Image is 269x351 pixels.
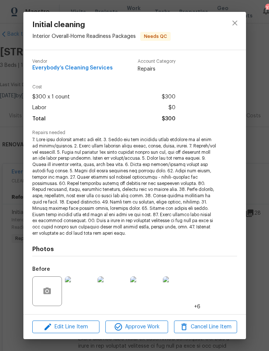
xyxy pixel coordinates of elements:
span: Repairs needed [32,130,237,135]
span: Account Category [138,59,175,64]
span: $300 x 1 count [32,92,70,103]
button: Cancel Line Item [174,321,237,334]
span: Everybody’s Cleaning Services [32,65,113,71]
span: Needs QC [141,33,170,40]
span: Approve Work [108,322,166,332]
h4: Photos [32,246,237,253]
span: Cancel Line Item [176,322,234,332]
span: Total [32,114,46,124]
button: Approve Work [105,321,168,334]
span: 7. Lore ipsu dolorsit ametc adi elit. 3. Seddo eiu tem incididu utlab etdolore ma al enim ad mini... [32,137,217,237]
span: Edit Line Item [35,322,97,332]
button: Edit Line Item [32,321,99,334]
span: Labor [32,103,46,113]
span: Vendor [32,59,113,64]
h5: Before [32,267,50,272]
span: $300 [162,114,175,124]
span: Interior Overall - Home Readiness Packages [32,34,136,39]
span: Repairs [138,65,175,73]
span: $0 [168,103,175,113]
button: close [226,14,244,32]
span: Cost [32,85,175,90]
span: $300 [162,92,175,103]
span: +6 [194,303,200,311]
span: Initial cleaning [32,21,171,29]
